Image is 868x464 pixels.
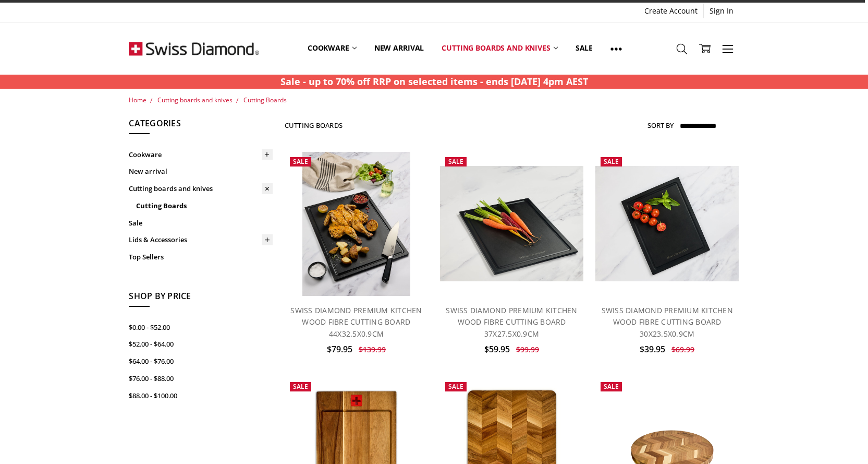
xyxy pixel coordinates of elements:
[640,343,665,355] span: $39.95
[129,387,273,404] a: $88.00 - $100.00
[129,319,273,336] a: $0.00 - $52.00
[602,305,733,339] a: SWISS DIAMOND PREMIUM KITCHEN WOOD FIBRE CUTTING BOARD 30X23.5X0.9CM
[567,25,602,72] a: Sale
[365,25,433,72] a: New arrival
[604,157,619,166] span: Sale
[129,290,273,307] h5: Shop By Price
[293,157,308,166] span: Sale
[285,152,429,296] a: SWISS DIAMOND PREMIUM KITCHEN WOOD FIBRE CUTTING BOARD 44X32.5X0.9CM
[293,382,308,391] span: Sale
[516,344,539,354] span: $99.99
[129,22,259,75] img: Free Shipping On Every Order
[446,305,577,339] a: SWISS DIAMOND PREMIUM KITCHEN WOOD FIBRE CUTTING BOARD 37X27.5X0.9CM
[604,382,619,391] span: Sale
[129,215,273,232] a: Sale
[136,197,273,215] a: Cutting Boards
[595,166,739,281] img: SWISS DIAMOND PREMIUM KITCHEN WOOD FIBRE CUTTING BOARD 30X23.5X0.9CM
[639,4,703,18] a: Create Account
[484,343,510,355] span: $59.95
[671,344,694,354] span: $69.99
[129,146,273,163] a: Cookware
[302,152,410,296] img: SWISS DIAMOND PREMIUM KITCHEN WOOD FIBRE CUTTING BOARD 44X32.5X0.9CM
[243,96,287,104] a: Cutting Boards
[129,370,273,387] a: $76.00 - $88.00
[129,353,273,370] a: $64.00 - $76.00
[359,344,386,354] span: $139.99
[129,231,273,248] a: Lids & Accessories
[448,157,463,166] span: Sale
[280,75,588,88] strong: Sale - up to 70% off RRP on selected items - ends [DATE] 4pm AEST
[440,166,584,281] img: SWISS DIAMOND PREMIUM KITCHEN WOOD FIBRE CUTTING BOARD 37X27.5X0.9CM
[299,25,365,72] a: Cookware
[157,96,233,104] a: Cutting boards and knives
[129,248,273,266] a: Top Sellers
[285,121,343,129] h1: Cutting Boards
[129,96,146,104] a: Home
[448,382,463,391] span: Sale
[129,163,273,180] a: New arrival
[290,305,422,339] a: SWISS DIAMOND PREMIUM KITCHEN WOOD FIBRE CUTTING BOARD 44X32.5X0.9CM
[704,4,739,18] a: Sign In
[440,152,584,296] a: SWISS DIAMOND PREMIUM KITCHEN WOOD FIBRE CUTTING BOARD 37X27.5X0.9CM
[647,117,674,134] label: Sort By
[433,25,567,72] a: Cutting boards and knives
[602,25,631,72] a: Show All
[129,180,273,197] a: Cutting boards and knives
[327,343,352,355] span: $79.95
[595,152,739,296] a: SWISS DIAMOND PREMIUM KITCHEN WOOD FIBRE CUTTING BOARD 30X23.5X0.9CM
[129,117,273,135] h5: Categories
[129,336,273,353] a: $52.00 - $64.00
